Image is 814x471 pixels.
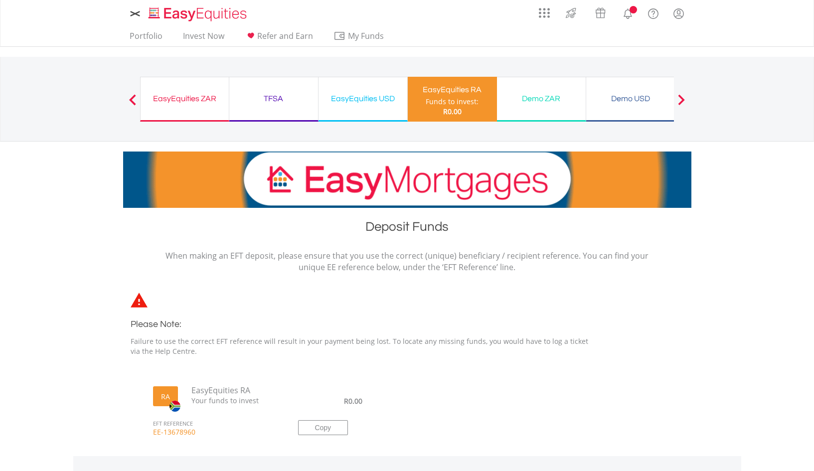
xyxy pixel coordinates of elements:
span: EFT REFERENCE [146,406,283,428]
a: Invest Now [179,31,228,46]
div: TFSA [235,92,312,106]
img: EasyEquities_Logo.png [147,6,251,22]
a: AppsGrid [532,2,556,18]
a: Refer and Earn [241,31,317,46]
span: Your funds to invest [184,396,284,406]
label: RA [161,392,170,402]
div: EasyEquities ZAR [147,92,223,106]
h3: Please Note: [131,317,599,331]
img: vouchers-v2.svg [592,5,609,21]
p: Failure to use the correct EFT reference will result in your payment being lost. To locate any mi... [131,336,599,356]
a: Home page [145,2,251,22]
button: Previous [123,99,143,109]
div: EasyEquities USD [325,92,401,106]
h1: Deposit Funds [123,218,691,240]
span: EE-13678960 [146,427,283,446]
div: Demo USD [592,92,669,106]
img: EasyMortage Promotion Banner [123,152,691,208]
button: Copy [298,420,348,435]
span: R0.00 [344,396,362,406]
div: Demo ZAR [503,92,580,106]
img: thrive-v2.svg [563,5,579,21]
p: When making an EFT deposit, please ensure that you use the correct (unique) beneficiary / recipie... [165,250,649,273]
div: Funds to invest: [426,97,479,107]
span: Refer and Earn [257,30,313,41]
div: EasyEquities RA [414,83,491,97]
button: Next [671,99,691,109]
a: FAQ's and Support [641,2,666,22]
a: My Profile [666,2,691,24]
span: EasyEquities RA [184,385,284,396]
a: Notifications [615,2,641,22]
img: grid-menu-icon.svg [539,7,550,18]
img: statements-icon-error-satrix.svg [131,293,148,308]
span: R0.00 [443,107,462,116]
span: My Funds [333,29,399,42]
a: Portfolio [126,31,166,46]
a: Vouchers [586,2,615,21]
